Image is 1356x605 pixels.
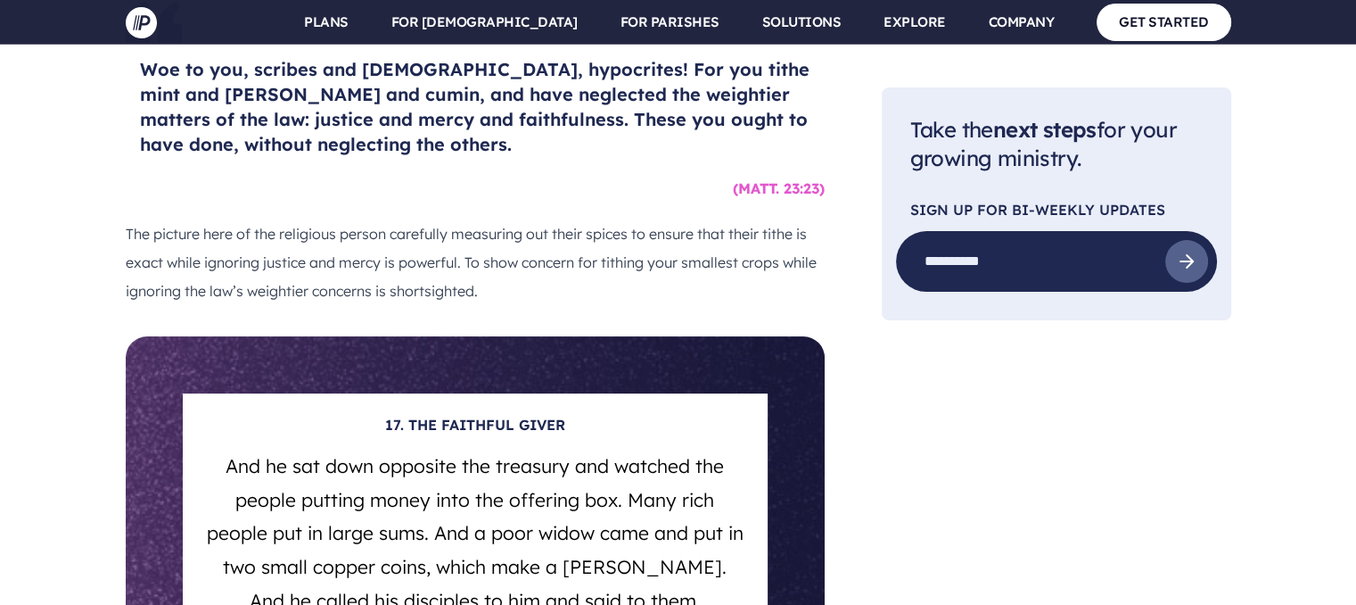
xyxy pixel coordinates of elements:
span: next steps [993,116,1097,143]
h4: Woe to you, scribes and [DEMOGRAPHIC_DATA], hypocrites! For you tithe mint and [PERSON_NAME] and ... [140,57,825,157]
span: Take the for your growing ministry. [910,116,1177,172]
p: SIGN UP FOR Bi-Weekly Updates [910,203,1203,218]
p: The picture here of the religious person carefully measuring out their spices to ensure that thei... [126,220,825,305]
h6: (MATT. 23:23) [140,171,825,205]
a: GET STARTED [1097,4,1231,40]
h6: 17. THE FAITHFUL GIVER [204,415,746,442]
